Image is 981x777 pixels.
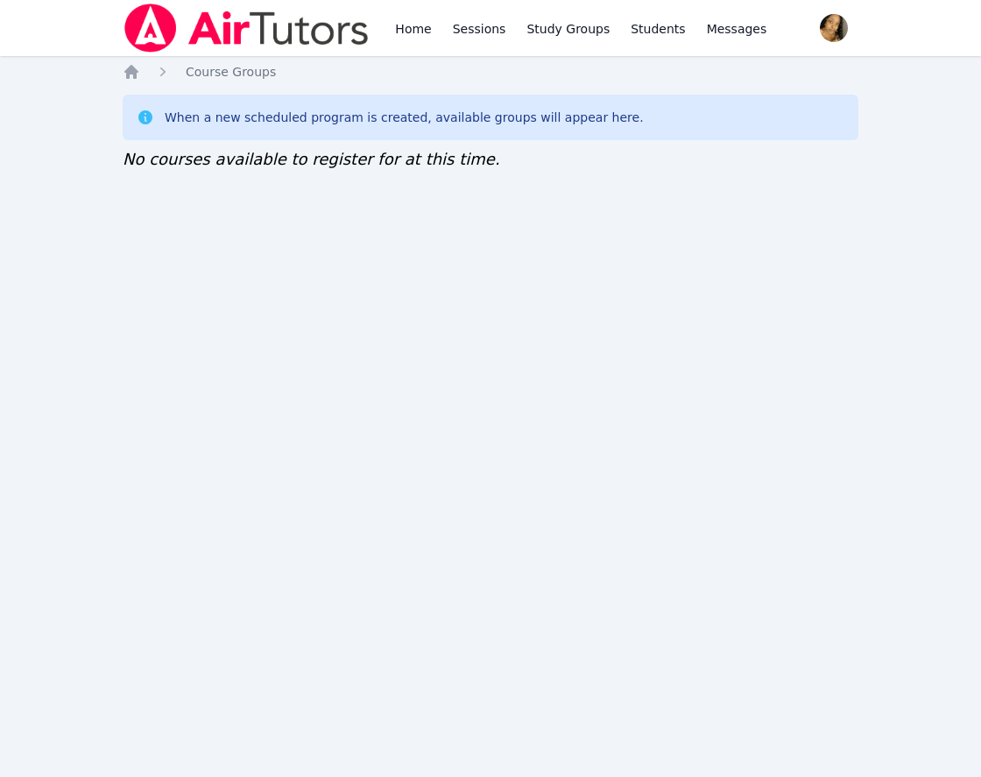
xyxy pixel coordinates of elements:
[123,4,371,53] img: Air Tutors
[123,150,500,168] span: No courses available to register for at this time.
[123,63,858,81] nav: Breadcrumb
[707,20,767,38] span: Messages
[186,63,276,81] a: Course Groups
[186,65,276,79] span: Course Groups
[165,109,644,126] div: When a new scheduled program is created, available groups will appear here.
